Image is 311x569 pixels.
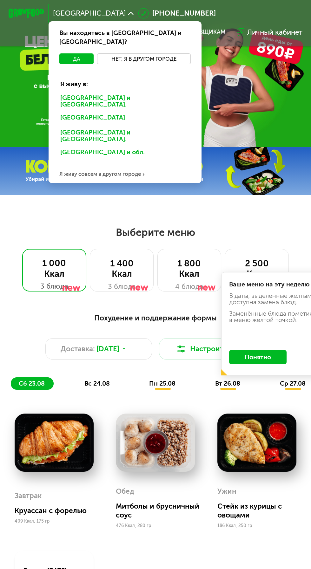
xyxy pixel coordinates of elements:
[99,258,145,279] div: 1 400 Ккал
[215,380,240,387] span: вт 26.08
[167,281,212,292] div: 4 блюда
[99,281,145,292] div: 3 блюда
[31,258,77,279] div: 1 000 Ккал
[116,485,134,498] div: Обед
[179,29,225,36] div: поставщикам
[97,53,191,64] button: Нет, я в другом городе
[54,146,193,161] div: [GEOGRAPHIC_DATA] и обл.
[54,92,196,111] div: [GEOGRAPHIC_DATA] и [GEOGRAPHIC_DATA].
[53,10,126,17] span: [GEOGRAPHIC_DATA]
[234,258,280,279] div: 2 500 Ккал
[11,313,301,324] div: Похудение и поддержание формы
[217,502,304,520] div: Стейк из курицы с овощами
[54,127,196,146] div: [GEOGRAPHIC_DATA] и [GEOGRAPHIC_DATA].
[15,506,101,515] div: Круассан с форелью
[116,523,195,528] div: 476 Ккал, 280 гр
[116,502,202,520] div: Митболы и брусничный соус
[31,281,77,292] div: 3 блюда
[280,380,306,387] span: ср 27.08
[96,344,119,354] span: [DATE]
[49,165,202,183] div: Я живу совсем в другом городе
[229,350,287,364] button: Понятно
[159,338,266,360] button: Настроить меню
[49,21,202,53] div: Вы находитесь в [GEOGRAPHIC_DATA] и [GEOGRAPHIC_DATA]?
[167,258,212,279] div: 1 800 Ккал
[247,27,302,38] div: Личный кабинет
[29,226,283,239] h2: Выберите меню
[61,344,95,354] span: Доставка:
[149,380,175,387] span: пн 25.08
[217,485,236,498] div: Ужин
[19,380,45,387] span: сб 23.08
[138,8,216,19] a: [PHONE_NUMBER]
[15,489,42,503] div: Завтрак
[15,519,94,524] div: 409 Ккал, 175 гр
[54,72,196,88] div: Я живу в:
[217,523,296,528] div: 186 Ккал, 250 гр
[59,53,94,64] button: Да
[54,112,193,126] div: [GEOGRAPHIC_DATA]
[84,380,110,387] span: вс 24.08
